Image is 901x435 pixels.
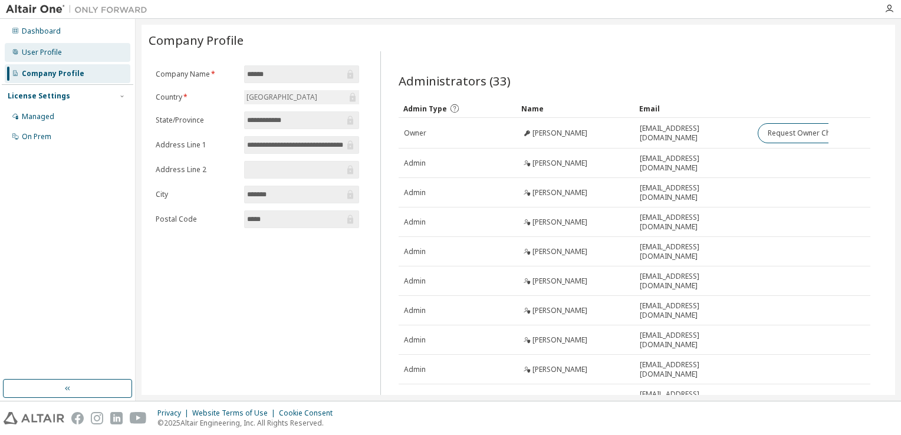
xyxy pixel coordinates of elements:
[532,276,587,286] span: [PERSON_NAME]
[639,99,748,118] div: Email
[22,69,84,78] div: Company Profile
[156,93,237,102] label: Country
[758,123,857,143] button: Request Owner Change
[521,99,630,118] div: Name
[130,412,147,424] img: youtube.svg
[404,276,426,286] span: Admin
[91,412,103,424] img: instagram.svg
[149,32,244,48] span: Company Profile
[157,408,192,418] div: Privacy
[404,247,426,256] span: Admin
[399,72,511,89] span: Administrators (33)
[640,154,747,173] span: [EMAIL_ADDRESS][DOMAIN_NAME]
[22,48,62,57] div: User Profile
[244,90,359,104] div: [GEOGRAPHIC_DATA]
[404,159,426,168] span: Admin
[404,218,426,227] span: Admin
[640,213,747,232] span: [EMAIL_ADDRESS][DOMAIN_NAME]
[640,242,747,261] span: [EMAIL_ADDRESS][DOMAIN_NAME]
[192,408,279,418] div: Website Terms of Use
[640,183,747,202] span: [EMAIL_ADDRESS][DOMAIN_NAME]
[156,165,237,174] label: Address Line 2
[532,159,587,168] span: [PERSON_NAME]
[640,301,747,320] span: [EMAIL_ADDRESS][DOMAIN_NAME]
[404,365,426,374] span: Admin
[404,188,426,197] span: Admin
[532,306,587,315] span: [PERSON_NAME]
[532,365,587,374] span: [PERSON_NAME]
[157,418,340,428] p: © 2025 Altair Engineering, Inc. All Rights Reserved.
[279,408,340,418] div: Cookie Consent
[403,104,447,114] span: Admin Type
[245,91,319,104] div: [GEOGRAPHIC_DATA]
[532,394,587,404] span: [PERSON_NAME]
[404,128,426,138] span: Owner
[532,188,587,197] span: [PERSON_NAME]
[156,116,237,125] label: State/Province
[532,128,587,138] span: [PERSON_NAME]
[22,27,61,36] div: Dashboard
[404,306,426,315] span: Admin
[22,132,51,141] div: On Prem
[404,394,426,404] span: Admin
[22,112,54,121] div: Managed
[6,4,153,15] img: Altair One
[156,140,237,150] label: Address Line 1
[532,335,587,345] span: [PERSON_NAME]
[640,390,747,408] span: [EMAIL_ADDRESS][DOMAIN_NAME]
[156,215,237,224] label: Postal Code
[404,335,426,345] span: Admin
[71,412,84,424] img: facebook.svg
[4,412,64,424] img: altair_logo.svg
[156,70,237,79] label: Company Name
[640,272,747,291] span: [EMAIL_ADDRESS][DOMAIN_NAME]
[640,360,747,379] span: [EMAIL_ADDRESS][DOMAIN_NAME]
[110,412,123,424] img: linkedin.svg
[8,91,70,101] div: License Settings
[532,247,587,256] span: [PERSON_NAME]
[640,124,747,143] span: [EMAIL_ADDRESS][DOMAIN_NAME]
[640,331,747,350] span: [EMAIL_ADDRESS][DOMAIN_NAME]
[532,218,587,227] span: [PERSON_NAME]
[156,190,237,199] label: City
